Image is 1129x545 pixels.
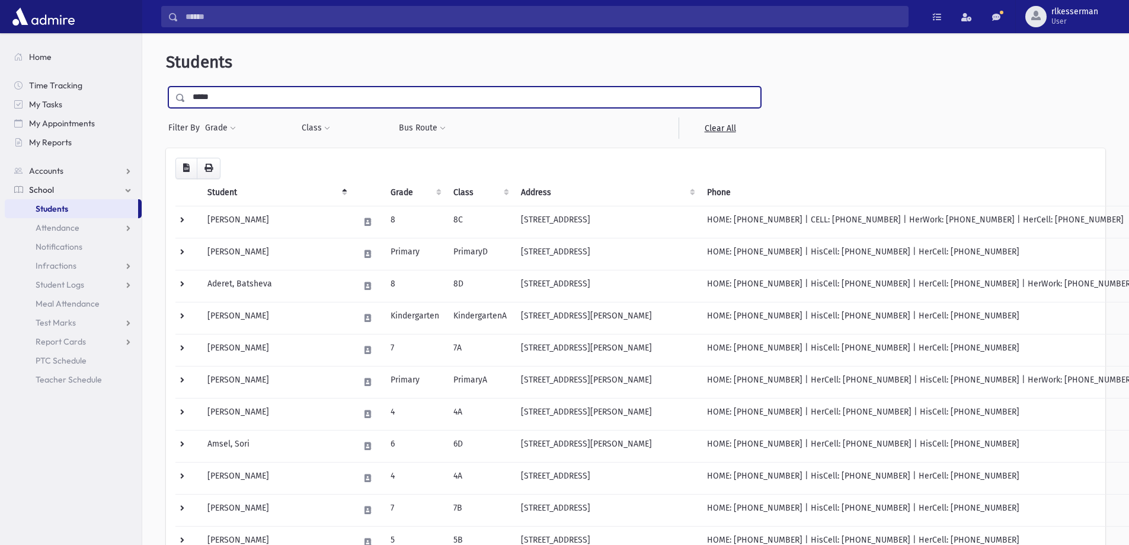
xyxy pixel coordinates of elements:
[200,430,352,462] td: Amsel, Sori
[383,206,446,238] td: 8
[166,52,232,72] span: Students
[36,336,86,347] span: Report Cards
[446,302,514,334] td: KindergartenA
[514,179,700,206] th: Address: activate to sort column ascending
[383,179,446,206] th: Grade: activate to sort column ascending
[514,494,700,526] td: [STREET_ADDRESS]
[514,462,700,494] td: [STREET_ADDRESS]
[5,332,142,351] a: Report Cards
[446,462,514,494] td: 4A
[5,133,142,152] a: My Reports
[36,241,82,252] span: Notifications
[5,199,138,218] a: Students
[398,117,446,139] button: Bus Route
[36,222,79,233] span: Attendance
[36,298,100,309] span: Meal Attendance
[514,238,700,270] td: [STREET_ADDRESS]
[178,6,908,27] input: Search
[5,180,142,199] a: School
[36,374,102,385] span: Teacher Schedule
[29,80,82,91] span: Time Tracking
[200,462,352,494] td: [PERSON_NAME]
[204,117,236,139] button: Grade
[29,184,54,195] span: School
[514,270,700,302] td: [STREET_ADDRESS]
[29,165,63,176] span: Accounts
[200,334,352,366] td: [PERSON_NAME]
[446,206,514,238] td: 8C
[383,494,446,526] td: 7
[5,275,142,294] a: Student Logs
[446,270,514,302] td: 8D
[383,302,446,334] td: Kindergarten
[200,302,352,334] td: [PERSON_NAME]
[36,260,76,271] span: Infractions
[5,351,142,370] a: PTC Schedule
[383,398,446,430] td: 4
[200,179,352,206] th: Student: activate to sort column descending
[5,237,142,256] a: Notifications
[446,494,514,526] td: 7B
[36,317,76,328] span: Test Marks
[29,99,62,110] span: My Tasks
[5,161,142,180] a: Accounts
[168,122,204,134] span: Filter By
[200,398,352,430] td: [PERSON_NAME]
[200,366,352,398] td: [PERSON_NAME]
[514,302,700,334] td: [STREET_ADDRESS][PERSON_NAME]
[446,430,514,462] td: 6D
[5,294,142,313] a: Meal Attendance
[36,203,68,214] span: Students
[5,114,142,133] a: My Appointments
[383,270,446,302] td: 8
[383,334,446,366] td: 7
[446,334,514,366] td: 7A
[383,366,446,398] td: Primary
[5,313,142,332] a: Test Marks
[197,158,220,179] button: Print
[446,238,514,270] td: PrimaryD
[5,370,142,389] a: Teacher Schedule
[514,430,700,462] td: [STREET_ADDRESS][PERSON_NAME]
[446,398,514,430] td: 4A
[1051,7,1098,17] span: rlkesserman
[36,279,84,290] span: Student Logs
[29,137,72,148] span: My Reports
[446,179,514,206] th: Class: activate to sort column ascending
[9,5,78,28] img: AdmirePro
[200,206,352,238] td: [PERSON_NAME]
[514,206,700,238] td: [STREET_ADDRESS]
[383,238,446,270] td: Primary
[175,158,197,179] button: CSV
[1051,17,1098,26] span: User
[5,47,142,66] a: Home
[5,218,142,237] a: Attendance
[200,238,352,270] td: [PERSON_NAME]
[514,334,700,366] td: [STREET_ADDRESS][PERSON_NAME]
[514,398,700,430] td: [STREET_ADDRESS][PERSON_NAME]
[29,52,52,62] span: Home
[5,95,142,114] a: My Tasks
[36,355,87,366] span: PTC Schedule
[383,430,446,462] td: 6
[200,270,352,302] td: Aderet, Batsheva
[5,76,142,95] a: Time Tracking
[679,117,761,139] a: Clear All
[383,462,446,494] td: 4
[514,366,700,398] td: [STREET_ADDRESS][PERSON_NAME]
[301,117,331,139] button: Class
[5,256,142,275] a: Infractions
[200,494,352,526] td: [PERSON_NAME]
[446,366,514,398] td: PrimaryA
[29,118,95,129] span: My Appointments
